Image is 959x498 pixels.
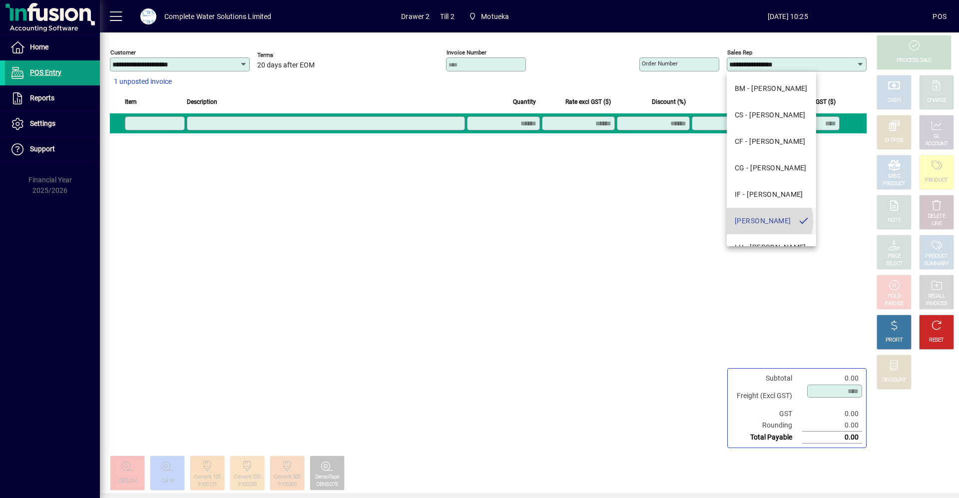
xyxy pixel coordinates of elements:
span: Reports [30,94,54,102]
span: Quantity [513,96,536,107]
div: NOTE [888,217,901,224]
button: Profile [132,7,164,25]
span: Support [30,145,55,153]
span: Terms [257,52,317,58]
span: Item [125,96,137,107]
mat-label: Invoice number [447,49,486,56]
td: Rounding [732,420,802,432]
span: Motueka [481,8,509,24]
div: POS [933,8,947,24]
div: PROCESS SALE [897,57,932,64]
div: CHARGE [927,97,947,104]
div: RECALL [928,293,946,300]
div: Complete Water Solutions Limited [164,8,272,24]
span: Home [30,43,48,51]
mat-label: Customer [110,49,136,56]
td: Total Payable [732,432,802,444]
div: Cement 500 [274,474,300,481]
div: EFTPOS [885,137,904,144]
a: Home [5,35,100,60]
div: 9100500 [278,481,296,489]
div: Cement 125 [194,474,220,481]
div: ACCOUNT [925,140,948,148]
div: INVOICES [926,300,947,308]
div: HOLD [888,293,901,300]
div: Cel18 [161,478,174,485]
mat-label: Order number [642,60,678,67]
span: Description [187,96,217,107]
div: INVOICE [885,300,903,308]
span: 1 unposted invoice [114,76,172,87]
div: 9100125 [198,481,216,489]
span: Till 2 [440,8,455,24]
div: CASH [888,97,901,104]
div: PRICE [888,253,901,260]
td: 0.00 [802,373,862,384]
span: Discount (%) [652,96,686,107]
div: GL [934,133,940,140]
span: 20 days after EOM [257,61,315,69]
td: 0.00 [802,420,862,432]
div: Cement 250 [234,474,260,481]
a: Support [5,137,100,162]
div: DensoTape [315,474,340,481]
mat-label: Sales rep [727,49,752,56]
div: DENSO75 [316,481,338,489]
span: GST ($) [741,96,761,107]
div: PROFIT [886,337,903,344]
span: Rate excl GST ($) [565,96,611,107]
div: DISCOUNT [882,377,906,384]
td: Subtotal [732,373,802,384]
div: 9100250 [238,481,256,489]
div: PRODUCT [925,253,948,260]
span: Extend excl GST ($) [784,96,836,107]
div: PRODUCT [883,180,905,188]
a: Reports [5,86,100,111]
div: PRODUCT [925,177,948,184]
td: GST [732,408,802,420]
span: Motueka [465,7,513,25]
span: [DATE] 10:25 [643,8,933,24]
div: SELECT [886,260,903,268]
a: Settings [5,111,100,136]
span: Drawer 2 [401,8,430,24]
td: 0.00 [802,408,862,420]
div: MISC [888,173,900,180]
td: 0.00 [802,432,862,444]
div: CEELON [118,478,137,485]
div: SUMMARY [924,260,949,268]
td: Freight (Excl GST) [732,384,802,408]
div: LINE [932,220,942,228]
span: POS Entry [30,68,61,76]
div: RESET [929,337,944,344]
button: 1 unposted invoice [110,73,176,91]
span: Settings [30,119,55,127]
div: DELETE [928,213,945,220]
